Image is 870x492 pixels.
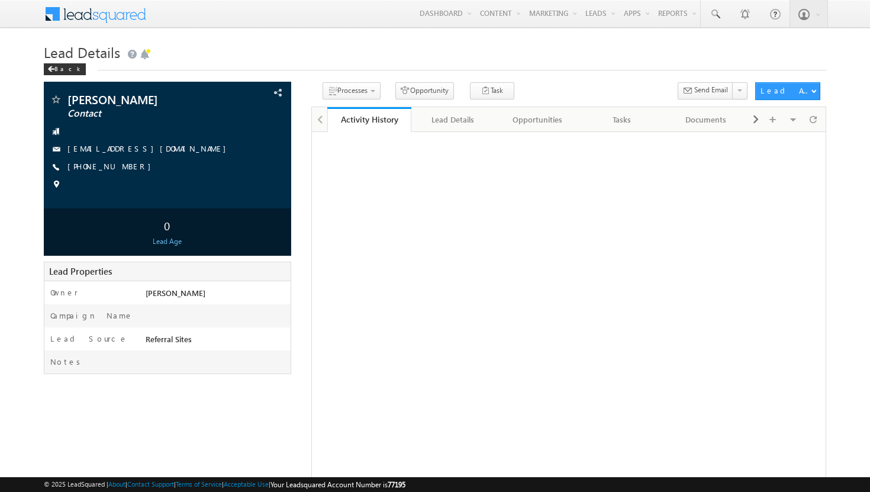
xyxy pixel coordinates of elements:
[505,112,569,127] div: Opportunities
[388,480,405,489] span: 77195
[50,287,78,298] label: Owner
[270,480,405,489] span: Your Leadsquared Account Number is
[337,86,368,95] span: Processes
[674,112,737,127] div: Documents
[224,480,269,488] a: Acceptable Use
[694,85,728,95] span: Send Email
[67,143,232,153] a: [EMAIL_ADDRESS][DOMAIN_NAME]
[67,108,221,120] span: Contact
[47,214,288,236] div: 0
[44,63,86,75] div: Back
[47,236,288,247] div: Lead Age
[678,82,733,99] button: Send Email
[67,161,157,173] span: [PHONE_NUMBER]
[327,107,411,132] a: Activity History
[50,310,133,321] label: Campaign Name
[49,265,112,277] span: Lead Properties
[50,356,85,367] label: Notes
[323,82,381,99] button: Processes
[143,333,291,350] div: Referral Sites
[470,82,514,99] button: Task
[421,112,485,127] div: Lead Details
[755,82,820,100] button: Lead Actions
[44,63,92,73] a: Back
[108,480,125,488] a: About
[336,114,402,125] div: Activity History
[127,480,174,488] a: Contact Support
[176,480,222,488] a: Terms of Service
[589,112,653,127] div: Tasks
[146,288,205,298] span: [PERSON_NAME]
[496,107,580,132] a: Opportunities
[395,82,454,99] button: Opportunity
[580,107,664,132] a: Tasks
[44,479,405,490] span: © 2025 LeadSquared | | | | |
[664,107,748,132] a: Documents
[761,85,811,96] div: Lead Actions
[411,107,495,132] a: Lead Details
[44,43,120,62] span: Lead Details
[67,94,221,105] span: [PERSON_NAME]
[50,333,128,344] label: Lead Source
